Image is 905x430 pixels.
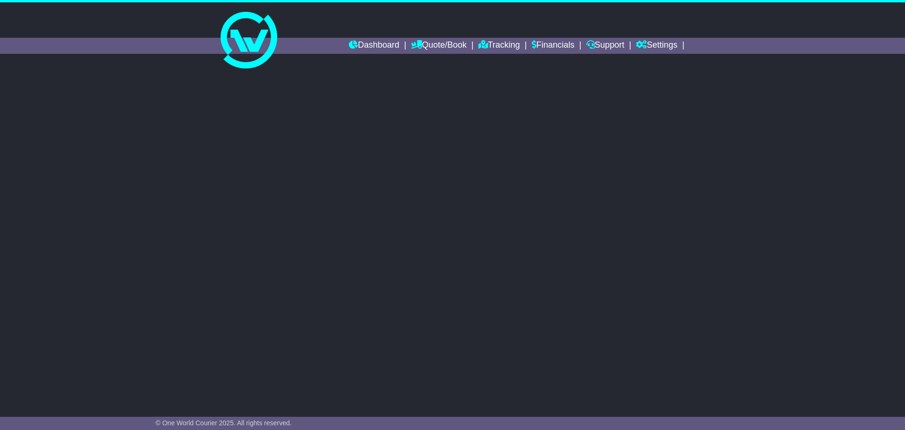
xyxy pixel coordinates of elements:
a: Financials [532,38,575,54]
a: Quote/Book [411,38,467,54]
a: Settings [636,38,677,54]
span: © One World Courier 2025. All rights reserved. [156,419,292,427]
a: Dashboard [349,38,399,54]
a: Support [586,38,625,54]
a: Tracking [478,38,520,54]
